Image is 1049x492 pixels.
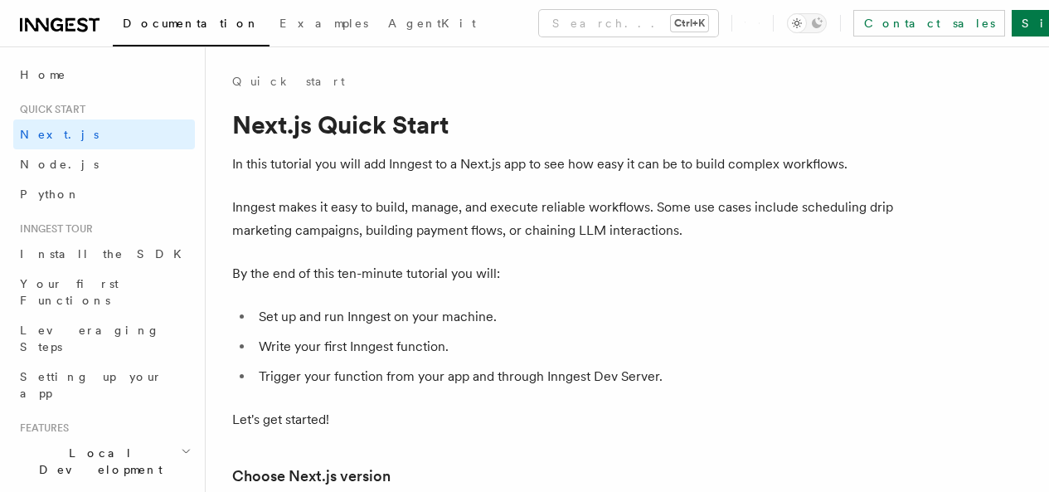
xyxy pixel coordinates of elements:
span: Documentation [123,17,260,30]
a: Leveraging Steps [13,315,195,362]
a: Choose Next.js version [232,465,391,488]
a: Contact sales [853,10,1005,37]
span: AgentKit [388,17,476,30]
li: Set up and run Inngest on your machine. [254,305,896,329]
span: Local Development [13,445,181,478]
span: Your first Functions [20,277,119,307]
a: Install the SDK [13,239,195,269]
li: Trigger your function from your app and through Inngest Dev Server. [254,365,896,388]
a: Examples [270,5,378,45]
a: Setting up your app [13,362,195,408]
kbd: Ctrl+K [671,15,708,32]
button: Toggle dark mode [787,13,827,33]
a: Home [13,60,195,90]
button: Local Development [13,438,195,485]
span: Quick start [13,103,85,116]
a: Python [13,179,195,209]
a: Documentation [113,5,270,46]
a: Next.js [13,119,195,149]
p: In this tutorial you will add Inngest to a Next.js app to see how easy it can be to build complex... [232,153,896,176]
p: Inngest makes it easy to build, manage, and execute reliable workflows. Some use cases include sc... [232,196,896,242]
a: Your first Functions [13,269,195,315]
span: Next.js [20,128,99,141]
p: Let's get started! [232,408,896,431]
span: Home [20,66,66,83]
p: By the end of this ten-minute tutorial you will: [232,262,896,285]
a: Quick start [232,73,345,90]
span: Setting up your app [20,370,163,400]
span: Examples [279,17,368,30]
span: Node.js [20,158,99,171]
a: Node.js [13,149,195,179]
span: Features [13,421,69,435]
h1: Next.js Quick Start [232,110,896,139]
span: Install the SDK [20,247,192,261]
span: Python [20,188,80,201]
li: Write your first Inngest function. [254,335,896,358]
span: Inngest tour [13,222,93,236]
button: Search...Ctrl+K [539,10,718,37]
a: AgentKit [378,5,486,45]
span: Leveraging Steps [20,324,160,353]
